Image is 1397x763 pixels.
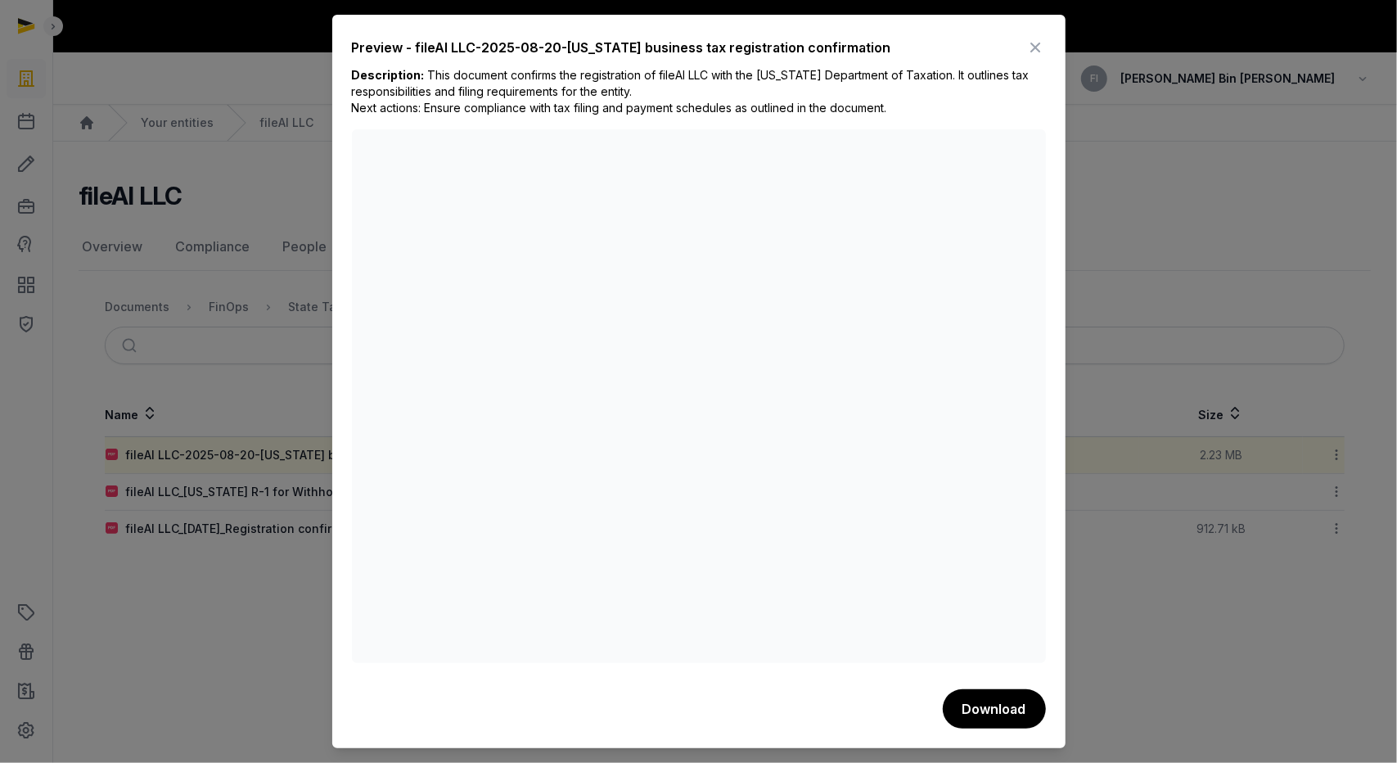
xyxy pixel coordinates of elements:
[352,68,425,82] b: Description:
[352,68,1030,115] span: This document confirms the registration of fileAI LLC with the [US_STATE] Department of Taxation....
[943,689,1046,729] button: Download
[352,38,891,57] div: Preview - fileAI LLC-2025-08-20-[US_STATE] business tax registration confirmation
[1102,573,1397,763] iframe: Chat Widget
